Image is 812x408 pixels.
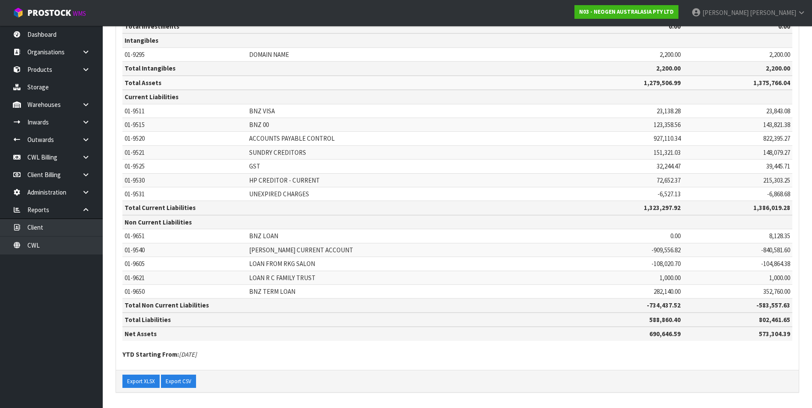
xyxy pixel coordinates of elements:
[122,160,247,173] td: 01-9525
[644,204,681,212] strong: 1,323,297.92
[247,145,571,159] td: SUNDRY CREDITORS
[125,22,179,30] strong: Total Investments
[766,64,790,72] strong: 2,200.00
[179,350,197,358] em: [DATE]
[571,104,683,118] td: 23,138.28
[247,229,571,243] td: BNZ LOAN
[125,204,196,212] strong: Total Current Liabilities
[571,229,683,243] td: 0.00
[683,173,792,187] td: 215,303.25
[571,187,683,201] td: -6,527.13
[756,301,790,309] strong: -583,557.63
[247,104,571,118] td: BNZ VISA
[122,284,247,298] td: 01-9650
[683,47,792,61] td: 2,200.00
[683,257,792,271] td: -104,864.38
[647,301,681,309] strong: -734,437.52
[571,284,683,298] td: 282,140.00
[571,257,683,271] td: -108,020.70
[753,79,790,87] span: 1,375,766.04
[574,5,678,19] a: N03 - NEOGEN AUSTRALASIA PTY LTD
[122,229,247,243] td: 01-9651
[122,313,571,327] th: Total Liabilities
[571,132,683,145] td: 927,110.34
[247,173,571,187] td: HP CREDITOR - CURRENT
[759,316,790,324] span: 802,461.65
[122,118,247,131] td: 01-9515
[702,9,749,17] span: [PERSON_NAME]
[571,160,683,173] td: 32,244.47
[683,284,792,298] td: 352,760.00
[13,7,24,18] img: cube-alt.png
[683,145,792,159] td: 148,079.27
[122,257,247,271] td: 01-9605
[247,284,571,298] td: BNZ TERM LOAN
[683,271,792,284] td: 1,000.00
[122,187,247,201] td: 01-9531
[247,160,571,173] td: GST
[683,229,792,243] td: 8,128.35
[683,160,792,173] td: 39,445.71
[669,22,681,30] strong: 0.00
[649,316,681,324] span: 588,860.40
[247,257,571,271] td: LOAN FROM RKG SALON
[125,93,178,101] strong: Current Liabilities
[759,330,790,338] span: 573,304.39
[122,132,247,145] td: 01-9520
[778,22,790,30] strong: 0.00
[247,243,571,257] td: [PERSON_NAME] CURRENT ACCOUNT
[571,243,683,257] td: -909,556.82
[125,36,158,44] strong: Intangibles
[247,132,571,145] td: ACCOUNTS PAYABLE CONTROL
[247,187,571,201] td: UNEXPIRED CHARGES
[644,79,681,87] span: 1,279,506.99
[656,64,681,72] strong: 2,200.00
[571,47,683,61] td: 2,200.00
[649,330,681,338] span: 690,646.59
[683,243,792,257] td: -840,581.60
[122,76,571,90] th: Total Assets
[27,7,71,18] span: ProStock
[122,243,247,257] td: 01-9540
[247,47,571,61] td: DOMAIN NAME
[571,145,683,159] td: 151,321.03
[122,327,571,340] th: Net Assets
[122,350,179,358] strong: YTD Starting From:
[125,218,192,226] strong: Non Current Liabilities
[753,204,790,212] strong: 1,386,019.28
[571,173,683,187] td: 72,652.37
[122,104,247,118] td: 01-9511
[161,375,196,388] button: Export CSV
[125,301,209,309] strong: Total Non Current Liabilities
[247,271,571,284] td: LOAN R C FAMILY TRUST
[122,173,247,187] td: 01-9530
[122,145,247,159] td: 01-9521
[73,9,86,18] small: WMS
[683,118,792,131] td: 143,821.38
[571,118,683,131] td: 123,358.56
[579,8,674,15] strong: N03 - NEOGEN AUSTRALASIA PTY LTD
[125,64,175,72] strong: Total Intangibles
[122,47,247,61] td: 01-9295
[571,271,683,284] td: 1,000.00
[122,271,247,284] td: 01-9621
[683,187,792,201] td: -6,868.68
[247,118,571,131] td: BNZ 00
[750,9,796,17] span: [PERSON_NAME]
[683,104,792,118] td: 23,843.08
[122,375,160,388] button: Export XLSX
[683,132,792,145] td: 822,395.27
